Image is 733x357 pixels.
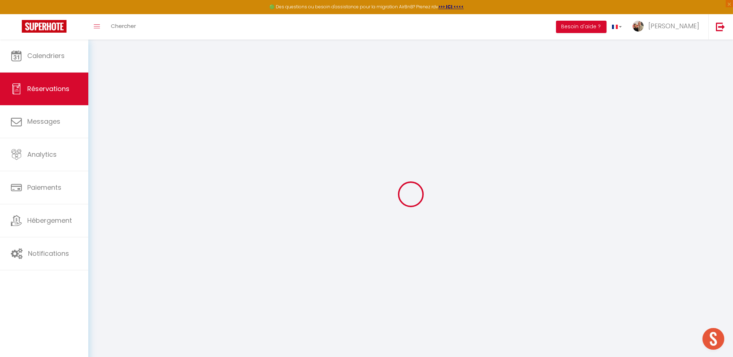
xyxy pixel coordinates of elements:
[27,150,57,159] span: Analytics
[27,216,72,225] span: Hébergement
[716,22,725,31] img: logout
[27,84,69,93] span: Réservations
[648,21,699,30] span: [PERSON_NAME]
[22,20,67,33] img: Super Booking
[27,51,65,60] span: Calendriers
[633,21,644,32] img: ...
[28,249,69,258] span: Notifications
[438,4,464,10] a: >>> ICI <<<<
[702,328,724,350] div: Ouvrir le chat
[627,14,708,40] a: ... [PERSON_NAME]
[27,117,60,126] span: Messages
[111,22,136,30] span: Chercher
[556,21,607,33] button: Besoin d'aide ?
[27,183,61,192] span: Paiements
[105,14,141,40] a: Chercher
